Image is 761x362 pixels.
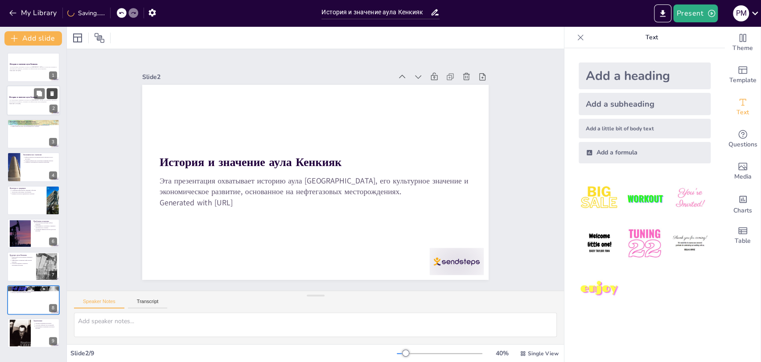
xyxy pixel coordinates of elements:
[49,271,57,279] div: 7
[10,70,57,71] p: Generated with [URL]
[321,6,430,19] input: Insert title
[528,350,559,357] span: Single View
[579,142,711,163] div: Add a formula
[12,288,57,290] p: Влияние Кенкияка на экономику региона.
[733,5,749,21] div: Р М
[47,88,58,99] button: Delete Slide
[7,86,60,116] div: 2
[4,31,62,46] button: Add slide
[12,191,44,193] p: Укрепление связи между поколениями.
[725,27,761,59] div: Change the overall theme
[7,219,60,248] div: 6
[732,43,753,53] span: Theme
[729,75,757,85] span: Template
[579,223,620,264] img: 4.jpeg
[35,326,57,329] p: Перспективы сохранения культурного наследия.
[733,4,749,22] button: Р М
[35,324,57,326] p: Освоение нефтяных месторождений.
[579,93,711,115] div: Add a subheading
[33,320,57,322] p: Заключение
[579,62,711,89] div: Add a heading
[734,172,752,182] span: Media
[588,27,716,48] p: Text
[35,323,57,325] p: Значение Кенкияка для региона.
[669,223,711,264] img: 6.jpeg
[12,290,57,292] p: Сохранение традиционных элементов казахской культуры.
[10,286,57,289] p: Влияние на регион
[725,91,761,123] div: Add text boxes
[579,119,711,138] div: Add a little bit of body text
[178,24,418,109] div: Slide 2
[12,189,44,191] p: Сохранение национальных традиций и обычаев.
[70,349,397,358] div: Slide 2 / 9
[9,103,58,105] p: Generated with [URL]
[49,304,57,312] div: 8
[35,222,57,225] p: Экологические проблемы требуют внимания.
[7,53,60,82] div: 1
[74,299,124,308] button: Speaker Notes
[10,67,57,70] p: Эта презентация охватывает историю аула [GEOGRAPHIC_DATA], его культурное значение и экономическо...
[624,178,665,219] img: 2.jpeg
[49,237,57,245] div: 6
[9,96,37,99] strong: История и значение аула Кенкияк
[12,122,57,124] p: Аул Кенкияк возник в 20 веке и стал важным центром.
[491,349,513,358] div: 40 %
[49,337,57,345] div: 9
[7,119,60,149] div: 3
[25,157,57,160] p: Нефтегазовые месторождения играют ключевую роль в экономике.
[49,105,58,113] div: 2
[49,138,57,146] div: 3
[10,121,57,123] p: Исторические корни аула Кенкияк
[12,256,33,259] p: Рациональное использование природных ресурсов.
[12,291,57,293] p: Вклад в социальное развитие региона.
[725,220,761,252] div: Add a table
[10,187,44,189] p: Культура и традиции
[49,204,57,212] div: 5
[12,263,33,266] p: Участие молодёжи в социально-экономической жизни.
[736,108,749,117] span: Text
[669,178,711,219] img: 3.jpeg
[159,127,462,244] p: Эта презентация охватывает историю аула [GEOGRAPHIC_DATA], его культурное значение и экономическо...
[725,155,761,187] div: Add images, graphics, shapes or video
[9,100,58,103] p: Эта презентация охватывает историю аула [GEOGRAPHIC_DATA], его культурное значение и экономическо...
[167,107,345,178] strong: История и значение аула Кенкияк
[725,123,761,155] div: Get real-time input from your audience
[673,4,718,22] button: Present
[33,220,57,223] p: Проблемы и вызовы
[733,206,752,216] span: Charts
[34,88,45,99] button: Duplicate Slide
[12,126,57,128] p: Нефтегазовые ресурсы способствовали росту региона.
[725,59,761,91] div: Add ready made slides
[70,31,85,45] div: Layout
[35,229,57,232] p: Улучшение инфраструктуры и доступа к ресурсам.
[23,154,57,156] p: Экономическое значение
[25,162,57,163] p: Социально-экономическое развитие территории.
[67,9,105,17] div: Saving......
[7,285,60,315] div: 8
[7,186,60,215] div: 5
[25,160,57,162] p: Создание рабочих мест способствует развитию региона.
[49,171,57,179] div: 4
[10,254,33,257] p: Будущее аула Кенкияк
[156,148,456,254] p: Generated with [URL]
[654,4,671,22] button: Export to PowerPoint
[579,268,620,310] img: 7.jpeg
[12,124,57,126] p: [GEOGRAPHIC_DATA] стал важным центром нефтяной промышленности.
[725,187,761,220] div: Add charts and graphs
[12,193,44,195] p: Влияние культуры на идентичность жителей.
[579,178,620,219] img: 1.jpeg
[7,6,61,20] button: My Library
[7,318,60,348] div: 9
[624,223,665,264] img: 5.jpeg
[35,225,57,229] p: Необходимость устойчивого социально-экономического развития.
[7,252,60,281] div: 7
[49,71,57,79] div: 1
[735,236,751,246] span: Table
[128,299,168,308] button: Transcript
[728,140,757,150] span: Questions
[12,260,33,263] p: Эффективное управление нефтегазовой отраслью.
[7,152,60,182] div: 4
[10,63,37,66] strong: История и значение аула Кенкияк
[94,33,105,43] span: Position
